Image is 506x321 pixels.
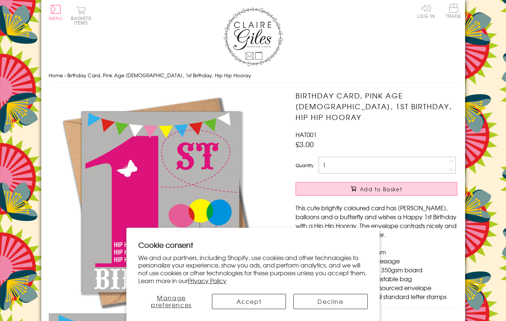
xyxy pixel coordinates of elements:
label: Quantity [296,162,313,169]
a: Privacy Policy [188,276,226,285]
li: Blank inside for your own message [303,256,457,265]
p: We and our partners, including Shopify, use cookies and other technologies to personalize your ex... [138,254,368,285]
nav: breadcrumbs [49,68,458,83]
li: Comes wrapped in Compostable bag [303,274,457,283]
span: › [64,72,66,79]
p: This cute brightly coloured card has [PERSON_NAME], balloons and a butterfly and wishes a Happy 1... [296,203,457,239]
img: Birthday Card, Pink Age 1, 1st Birthday, Hip Hip Hooray [49,90,272,313]
button: Menu [49,5,63,20]
span: Trade [446,4,461,18]
span: £3.00 [296,139,314,149]
button: Manage preferences [138,294,204,309]
li: Dimensions: 160mm x 120mm [303,247,457,256]
a: Trade [446,4,461,20]
h1: Birthday Card, Pink Age [DEMOGRAPHIC_DATA], 1st Birthday, Hip Hip Hooray [296,90,457,122]
button: Add to Basket [296,182,457,196]
button: Basket0 items [71,6,91,25]
a: Home [49,72,63,79]
li: With matching sustainable sourced envelope [303,283,457,292]
span: Menu [49,15,63,22]
img: Claire Giles Greetings Cards [223,7,283,66]
button: Decline [293,294,368,309]
span: 0 items [74,15,91,26]
span: Birthday Card, Pink Age [DEMOGRAPHIC_DATA], 1st Birthday, Hip Hip Hooray [67,72,251,79]
span: Add to Basket [360,185,402,193]
li: Can be sent with Royal Mail standard letter stamps [303,292,457,301]
button: Accept [212,294,286,309]
li: Printed in the U.K on quality 350gsm board [303,265,457,274]
a: Log In [417,4,435,18]
span: HAT001 [296,130,317,139]
span: Manage preferences [151,293,192,309]
h2: Cookie consent [138,240,368,250]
